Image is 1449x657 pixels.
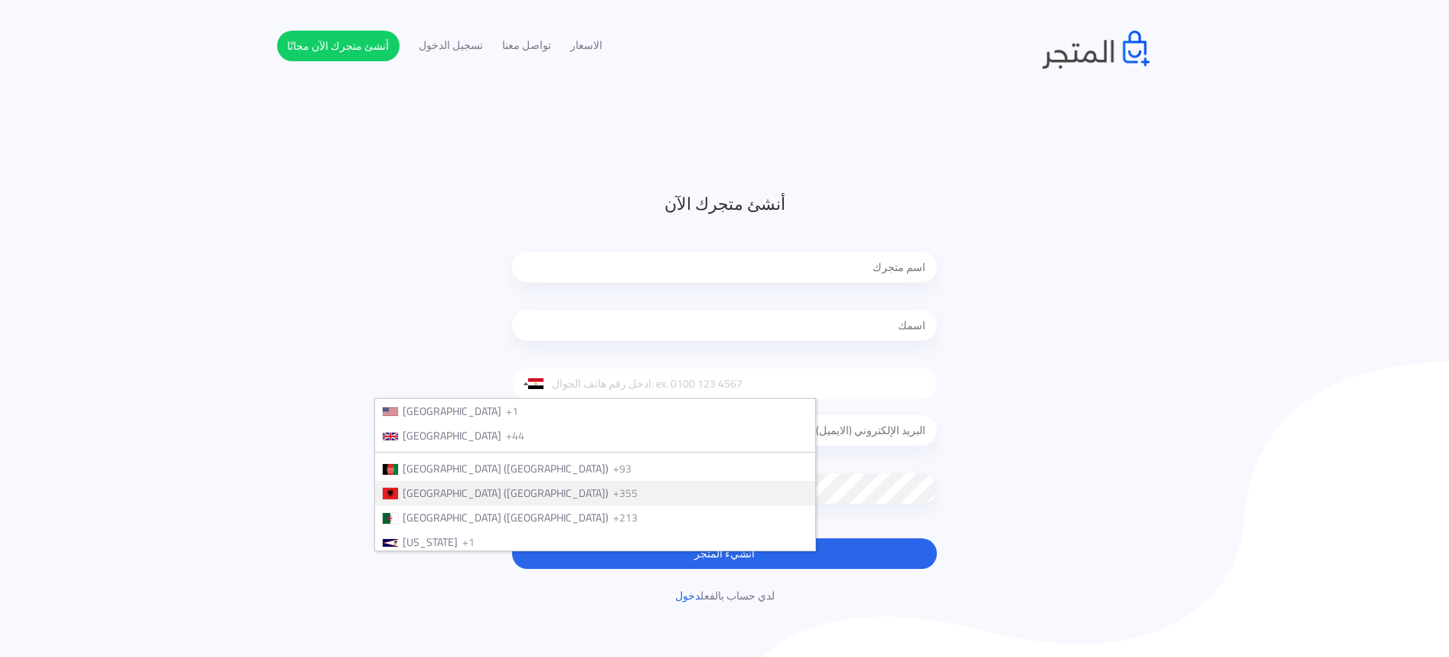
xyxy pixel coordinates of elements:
[1043,31,1150,69] img: logo
[613,483,638,503] span: +355
[403,459,609,479] span: [GEOGRAPHIC_DATA] (‫[GEOGRAPHIC_DATA]‬‎)
[570,38,602,54] a: الاسعار
[374,398,816,551] ul: List of countries
[512,252,937,283] input: اسم متجرك
[403,483,609,503] span: [GEOGRAPHIC_DATA] ([GEOGRAPHIC_DATA])
[512,310,937,341] input: اسمك
[502,38,551,54] a: تواصل معنا
[675,586,700,606] a: دخول
[403,532,458,552] span: [US_STATE]
[512,191,937,217] h3: أنشئ متجرك الآن
[506,426,524,446] span: +44
[419,38,483,54] a: تسجيل الدخول
[613,459,631,479] span: +93
[613,508,638,528] span: +213
[403,426,501,446] span: [GEOGRAPHIC_DATA]
[277,31,400,61] a: أنشئ متجرك الآن مجانًا
[403,401,501,421] span: [GEOGRAPHIC_DATA]
[512,368,937,399] input: ادخل رقم هاتف الجوال: ex. 0100 123 4567
[403,508,609,528] span: [GEOGRAPHIC_DATA] (‫[GEOGRAPHIC_DATA]‬‎)
[462,532,475,552] span: +1
[506,401,518,421] span: +1
[513,369,548,398] div: Egypt (‫مصر‬‎): +20
[512,588,937,604] p: لدي حساب بالفعل
[512,538,937,569] button: انشيء المتجر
